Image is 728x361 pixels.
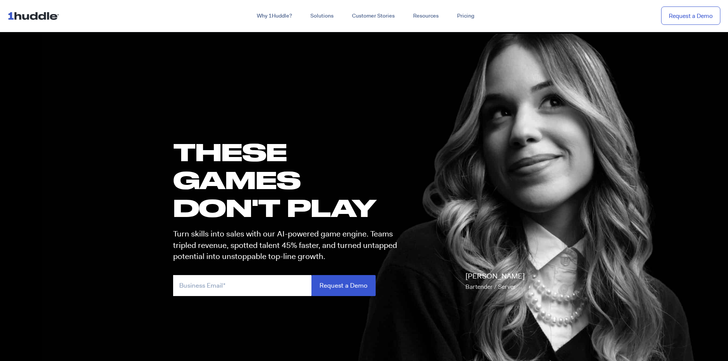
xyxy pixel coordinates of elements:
span: Bartender / Server [465,283,516,291]
a: Request a Demo [661,6,720,25]
a: Solutions [301,9,343,23]
input: Business Email* [173,275,311,296]
a: Resources [404,9,448,23]
a: Customer Stories [343,9,404,23]
h1: these GAMES DON'T PLAY [173,138,404,222]
a: Pricing [448,9,483,23]
p: Turn skills into sales with our AI-powered game engine. Teams tripled revenue, spotted talent 45%... [173,228,404,262]
input: Request a Demo [311,275,376,296]
a: Why 1Huddle? [248,9,301,23]
img: ... [8,8,62,23]
p: [PERSON_NAME] [465,271,525,292]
